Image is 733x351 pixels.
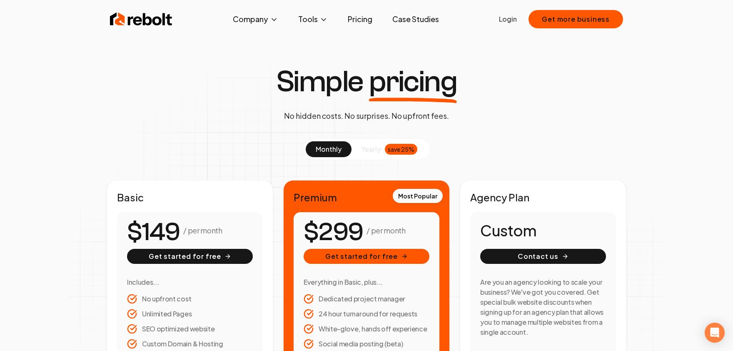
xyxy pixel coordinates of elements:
p: / per month [366,225,405,236]
li: No upfront cost [127,294,253,304]
h3: Everything in Basic, plus... [304,277,429,287]
li: White-glove, hands off experience [304,324,429,334]
button: Tools [292,11,334,28]
h3: Are you an agency looking to scale your business? We've got you covered. Get special bulk website... [480,277,606,337]
button: Get started for free [304,249,429,264]
button: Get started for free [127,249,253,264]
p: No hidden costs. No surprises. No upfront fees. [284,110,449,122]
h2: Premium [294,191,439,204]
h2: Agency Plan [470,191,616,204]
h3: Includes... [127,277,253,287]
li: Unlimited Pages [127,309,253,319]
div: Open Intercom Messenger [705,323,725,343]
number-flow-react: $149 [127,213,180,251]
button: Company [226,11,285,28]
li: SEO optimized website [127,324,253,334]
span: yearly [362,144,381,154]
img: Rebolt Logo [110,11,172,28]
a: Case Studies [386,11,446,28]
number-flow-react: $299 [304,213,363,251]
button: yearlysave 25% [352,141,427,157]
span: pricing [369,67,457,97]
button: monthly [306,141,352,157]
h1: Simple [276,67,457,97]
div: Most Popular [393,189,443,203]
a: Pricing [341,11,379,28]
span: monthly [316,145,342,153]
a: Login [499,14,517,24]
h2: Basic [117,191,263,204]
li: Social media posting (beta) [304,339,429,349]
div: save 25% [385,144,417,155]
p: / per month [183,225,222,236]
li: Custom Domain & Hosting [127,339,253,349]
button: Get more business [529,10,623,28]
li: 24 hour turnaround for requests [304,309,429,319]
li: Dedicated project manager [304,294,429,304]
h1: Custom [480,222,606,239]
button: Contact us [480,249,606,264]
